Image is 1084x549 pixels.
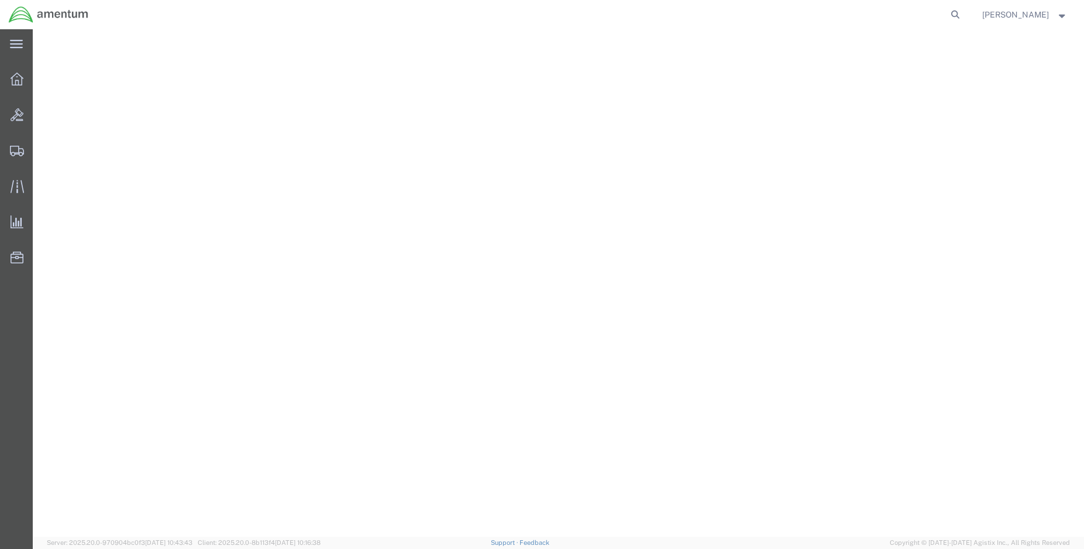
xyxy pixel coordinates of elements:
span: Server: 2025.20.0-970904bc0f3 [47,539,192,546]
span: Brian Marquez [982,8,1049,21]
span: [DATE] 10:43:43 [145,539,192,546]
span: Client: 2025.20.0-8b113f4 [198,539,321,546]
img: logo [8,6,89,23]
a: Support [491,539,520,546]
span: [DATE] 10:16:38 [275,539,321,546]
button: [PERSON_NAME] [982,8,1068,22]
iframe: FS Legacy Container [33,29,1084,537]
a: Feedback [519,539,549,546]
span: Copyright © [DATE]-[DATE] Agistix Inc., All Rights Reserved [890,538,1070,548]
